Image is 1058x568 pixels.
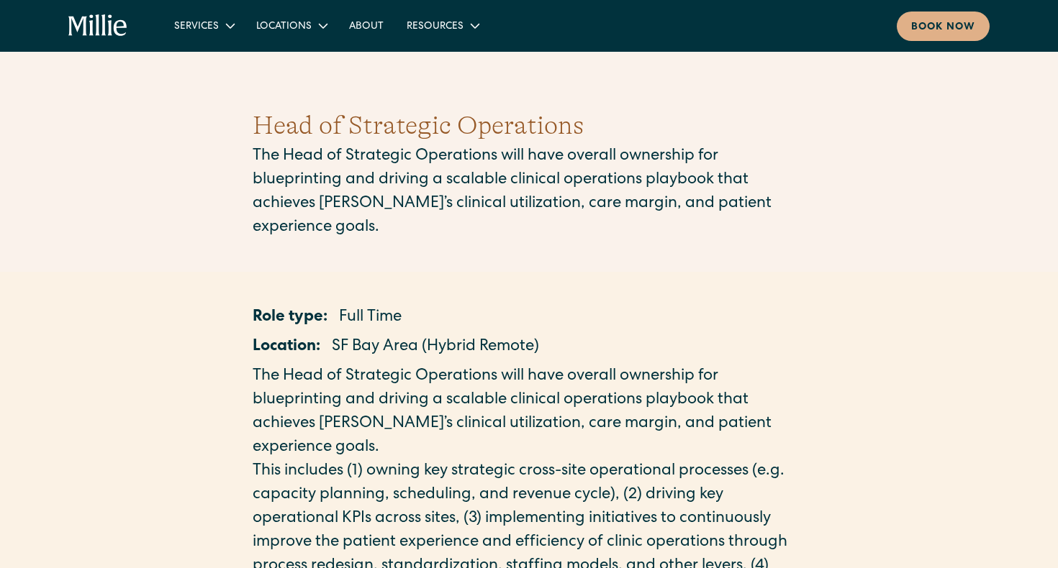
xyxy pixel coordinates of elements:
[897,12,990,41] a: Book now
[407,19,464,35] div: Resources
[911,20,975,35] div: Book now
[174,19,219,35] div: Services
[68,14,128,37] a: home
[163,14,245,37] div: Services
[332,336,539,359] p: SF Bay Area (Hybrid Remote)
[245,14,338,37] div: Locations
[339,306,402,330] p: Full Time
[256,19,312,35] div: Locations
[253,365,805,460] p: The Head of Strategic Operations will have overall ownership for blueprinting and driving a scala...
[253,145,805,240] p: The Head of Strategic Operations will have overall ownership for blueprinting and driving a scala...
[253,106,805,145] h1: Head of Strategic Operations
[338,14,395,37] a: About
[253,336,320,359] p: Location:
[395,14,489,37] div: Resources
[253,306,327,330] p: Role type:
